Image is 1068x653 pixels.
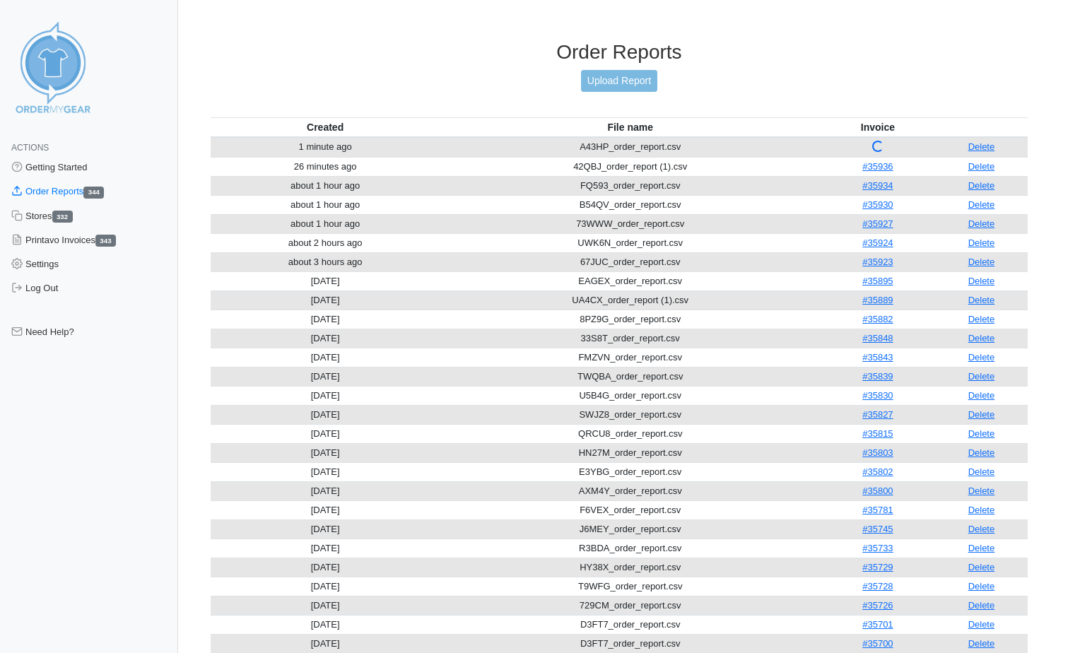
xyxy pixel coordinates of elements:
[211,157,440,176] td: 26 minutes ago
[211,137,440,158] td: 1 minute ago
[211,348,440,367] td: [DATE]
[440,348,821,367] td: FMZVN_order_report.csv
[440,481,821,500] td: AXM4Y_order_report.csv
[211,481,440,500] td: [DATE]
[862,409,893,420] a: #35827
[211,117,440,137] th: Created
[440,558,821,577] td: HY38X_order_report.csv
[968,619,995,630] a: Delete
[968,161,995,172] a: Delete
[211,558,440,577] td: [DATE]
[968,581,995,592] a: Delete
[440,500,821,519] td: F6VEX_order_report.csv
[968,276,995,286] a: Delete
[968,180,995,191] a: Delete
[440,214,821,233] td: 73WWW_order_report.csv
[211,233,440,252] td: about 2 hours ago
[968,371,995,382] a: Delete
[862,295,893,305] a: #35889
[968,486,995,496] a: Delete
[968,390,995,401] a: Delete
[211,519,440,539] td: [DATE]
[440,596,821,615] td: 729CM_order_report.csv
[862,218,893,229] a: #35927
[862,180,893,191] a: #35934
[862,276,893,286] a: #35895
[862,428,893,439] a: #35815
[211,596,440,615] td: [DATE]
[211,577,440,596] td: [DATE]
[968,295,995,305] a: Delete
[211,195,440,214] td: about 1 hour ago
[862,257,893,267] a: #35923
[968,141,995,152] a: Delete
[862,600,893,611] a: #35726
[95,235,116,247] span: 343
[211,176,440,195] td: about 1 hour ago
[862,524,893,534] a: #35745
[862,505,893,515] a: #35781
[440,290,821,310] td: UA4CX_order_report (1).csv
[440,117,821,137] th: File name
[862,161,893,172] a: #35936
[968,409,995,420] a: Delete
[440,405,821,424] td: SWJZ8_order_report.csv
[440,577,821,596] td: T9WFG_order_report.csv
[211,443,440,462] td: [DATE]
[862,447,893,458] a: #35803
[862,199,893,210] a: #35930
[440,252,821,271] td: 67JUC_order_report.csv
[211,634,440,653] td: [DATE]
[211,539,440,558] td: [DATE]
[968,333,995,343] a: Delete
[862,314,893,324] a: #35882
[52,211,73,223] span: 332
[862,486,893,496] a: #35800
[440,233,821,252] td: UWK6N_order_report.csv
[968,447,995,458] a: Delete
[211,271,440,290] td: [DATE]
[440,157,821,176] td: 42QBJ_order_report (1).csv
[211,252,440,271] td: about 3 hours ago
[968,314,995,324] a: Delete
[211,424,440,443] td: [DATE]
[968,466,995,477] a: Delete
[211,40,1028,64] h3: Order Reports
[968,505,995,515] a: Delete
[862,371,893,382] a: #35839
[440,462,821,481] td: E3YBG_order_report.csv
[211,500,440,519] td: [DATE]
[968,638,995,649] a: Delete
[440,137,821,158] td: A43HP_order_report.csv
[211,367,440,386] td: [DATE]
[440,634,821,653] td: D3FT7_order_report.csv
[968,199,995,210] a: Delete
[862,466,893,477] a: #35802
[862,390,893,401] a: #35830
[862,352,893,363] a: #35843
[440,519,821,539] td: J6MEY_order_report.csv
[862,543,893,553] a: #35733
[211,386,440,405] td: [DATE]
[440,195,821,214] td: B54QV_order_report.csv
[862,237,893,248] a: #35924
[211,290,440,310] td: [DATE]
[211,462,440,481] td: [DATE]
[968,428,995,439] a: Delete
[440,310,821,329] td: 8PZ9G_order_report.csv
[968,524,995,534] a: Delete
[211,214,440,233] td: about 1 hour ago
[968,218,995,229] a: Delete
[862,333,893,343] a: #35848
[11,143,49,153] span: Actions
[440,386,821,405] td: U5B4G_order_report.csv
[968,543,995,553] a: Delete
[968,600,995,611] a: Delete
[440,367,821,386] td: TWQBA_order_report.csv
[440,329,821,348] td: 33S8T_order_report.csv
[211,310,440,329] td: [DATE]
[440,271,821,290] td: EAGEX_order_report.csv
[968,352,995,363] a: Delete
[211,405,440,424] td: [DATE]
[968,257,995,267] a: Delete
